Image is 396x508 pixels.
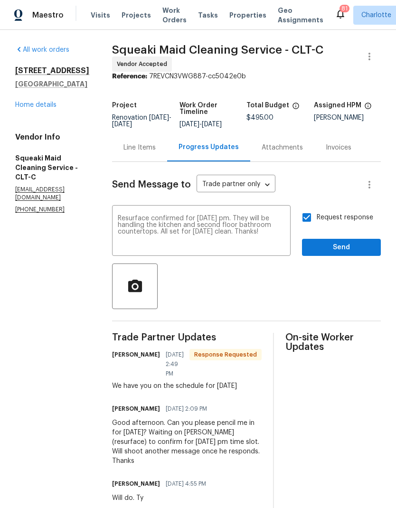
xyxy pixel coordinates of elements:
textarea: Resurface confirmed for [DATE] pm. They will be handling the kitchen and second floor bathroom co... [118,215,285,248]
h5: Project [112,102,137,109]
b: Reference: [112,73,147,80]
a: Home details [15,102,57,108]
span: Tasks [198,12,218,19]
span: Send Message to [112,180,191,189]
h5: Squeaki Maid Cleaning Service - CLT-C [15,153,89,182]
div: [PERSON_NAME] [314,114,381,121]
span: Vendor Accepted [117,59,171,69]
span: Send [310,242,373,254]
span: Projects [122,10,151,20]
h6: [PERSON_NAME] [112,404,160,414]
div: We have you on the schedule for [DATE] [112,381,262,391]
h5: Total Budget [246,102,289,109]
span: Renovation [112,114,171,128]
span: $495.00 [246,114,273,121]
span: Maestro [32,10,64,20]
span: Response Requested [190,350,261,359]
a: All work orders [15,47,69,53]
div: 7REVCN3VWG887-cc5042e0b [112,72,381,81]
span: - [179,121,222,128]
span: Properties [229,10,266,20]
span: [DATE] 2:49 PM [166,350,184,378]
span: - [112,114,171,128]
span: Visits [91,10,110,20]
span: Trade Partner Updates [112,333,262,342]
span: Squeaki Maid Cleaning Service - CLT-C [112,44,323,56]
span: Request response [317,213,373,223]
span: Work Orders [162,6,187,25]
div: Invoices [326,143,351,152]
span: [DATE] 4:55 PM [166,479,206,489]
span: [DATE] [112,121,132,128]
div: 81 [341,4,348,13]
span: The hpm assigned to this work order. [364,102,372,114]
div: Good afternoon. Can you please pencil me in for [DATE]? Waiting on [PERSON_NAME] (resurface) to c... [112,418,262,466]
div: Will do. Ty [112,493,212,503]
h5: Work Order Timeline [179,102,247,115]
div: Attachments [262,143,303,152]
span: Geo Assignments [278,6,323,25]
span: [DATE] 2:09 PM [166,404,207,414]
button: Send [302,239,381,256]
span: [DATE] [179,121,199,128]
div: Progress Updates [179,142,239,152]
span: On-site Worker Updates [285,333,381,352]
h6: [PERSON_NAME] [112,350,160,359]
div: Line Items [123,143,156,152]
h6: [PERSON_NAME] [112,479,160,489]
h5: Assigned HPM [314,102,361,109]
div: Trade partner only [197,177,275,193]
h4: Vendor Info [15,132,89,142]
span: The total cost of line items that have been proposed by Opendoor. This sum includes line items th... [292,102,300,114]
span: [DATE] [202,121,222,128]
span: [DATE] [149,114,169,121]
